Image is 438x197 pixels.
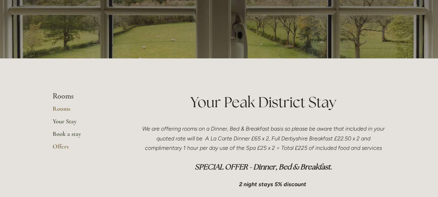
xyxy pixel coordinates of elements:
li: Rooms [53,92,119,101]
em: SPECIAL OFFER - Dinner, Bed & Breakfast. [195,162,332,172]
a: Offers [53,143,119,155]
em: 2 night stays 5% discount [239,181,306,188]
a: Rooms [53,105,119,117]
em: We are offering rooms on a Dinner, Bed & Breakfast basis so please be aware that included in your... [142,125,386,151]
a: Book a stay [53,130,119,143]
h1: Your Peak District Stay [141,92,386,112]
a: Your Stay [53,117,119,130]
